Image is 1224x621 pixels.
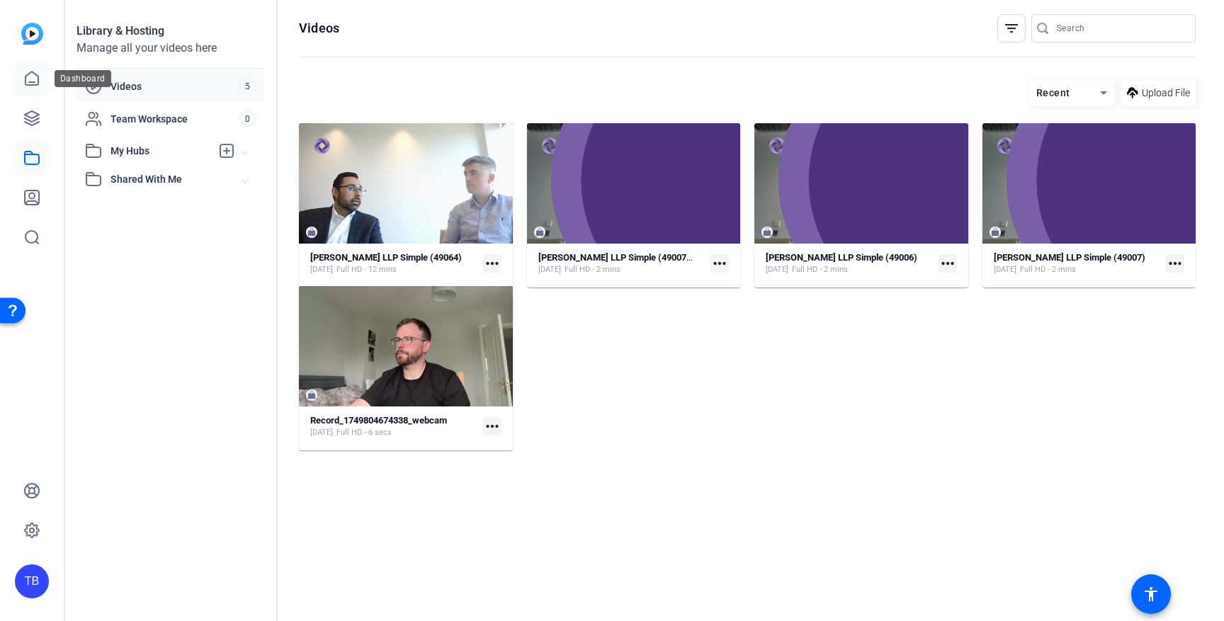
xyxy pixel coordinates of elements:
[239,111,256,127] span: 0
[1142,86,1190,101] span: Upload File
[21,23,43,45] img: blue-gradient.svg
[310,252,462,263] strong: [PERSON_NAME] LLP Simple (49064)
[310,264,333,275] span: [DATE]
[483,417,501,435] mat-icon: more_horiz
[1036,87,1070,98] span: Recent
[766,264,788,275] span: [DATE]
[110,79,239,93] span: Videos
[1166,254,1184,273] mat-icon: more_horiz
[792,264,848,275] span: Full HD - 2 mins
[299,20,339,37] h1: Videos
[538,264,561,275] span: [DATE]
[1003,20,1020,37] mat-icon: filter_list
[565,264,620,275] span: Full HD - 2 mins
[939,254,957,273] mat-icon: more_horiz
[994,264,1016,275] span: [DATE]
[55,70,111,87] div: Dashboard
[538,252,719,263] strong: [PERSON_NAME] LLP Simple (49007) - Copy
[710,254,729,273] mat-icon: more_horiz
[239,79,256,94] span: 5
[15,564,49,598] div: TB
[1057,20,1184,37] input: Search
[110,112,239,126] span: Team Workspace
[310,415,447,426] strong: Record_1749804674338_webcam
[110,172,242,187] span: Shared With Me
[310,415,477,438] a: Record_1749804674338_webcam[DATE]Full HD - 6 secs
[538,252,705,275] a: [PERSON_NAME] LLP Simple (49007) - Copy[DATE]Full HD - 2 mins
[766,252,933,275] a: [PERSON_NAME] LLP Simple (49006)[DATE]Full HD - 2 mins
[310,252,477,275] a: [PERSON_NAME] LLP Simple (49064)[DATE]Full HD - 12 mins
[76,137,265,165] mat-expansion-panel-header: My Hubs
[483,254,501,273] mat-icon: more_horiz
[336,427,392,438] span: Full HD - 6 secs
[766,252,917,263] strong: [PERSON_NAME] LLP Simple (49006)
[336,264,397,275] span: Full HD - 12 mins
[994,252,1161,275] a: [PERSON_NAME] LLP Simple (49007)[DATE]Full HD - 2 mins
[1143,586,1160,603] mat-icon: accessibility
[76,165,265,193] mat-expansion-panel-header: Shared With Me
[310,427,333,438] span: [DATE]
[110,144,211,159] span: My Hubs
[1121,80,1196,106] button: Upload File
[76,23,265,40] div: Library & Hosting
[76,40,265,57] div: Manage all your videos here
[1020,264,1076,275] span: Full HD - 2 mins
[994,252,1145,263] strong: [PERSON_NAME] LLP Simple (49007)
